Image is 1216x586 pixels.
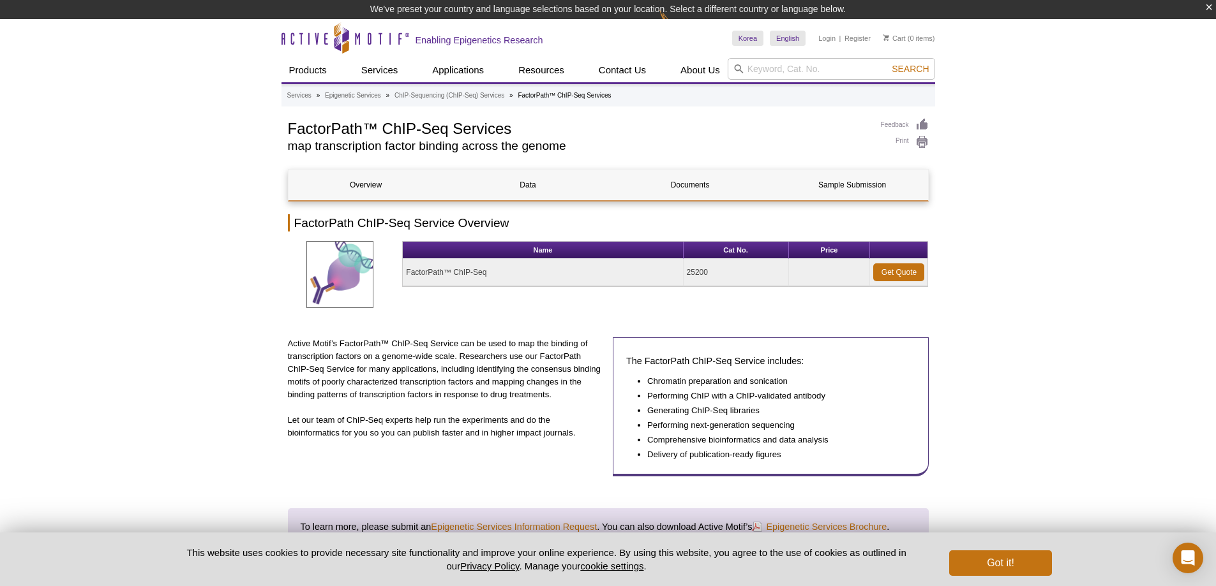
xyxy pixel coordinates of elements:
[288,214,929,231] h2: FactorPath ChIP-Seq Service Overview
[317,92,320,99] li: »
[416,34,543,46] h2: Enabling Epigenetics Research
[613,170,768,200] a: Documents
[647,419,903,432] li: Performing next-generation sequencing
[281,58,334,82] a: Products
[775,170,930,200] a: Sample Submission
[354,58,406,82] a: Services
[883,34,906,43] a: Cart
[881,118,929,132] a: Feedback
[881,135,929,149] a: Print
[460,560,519,571] a: Privacy Policy
[888,63,933,75] button: Search
[394,90,504,101] a: ChIP-Sequencing (ChIP-Seq) Services
[818,34,836,43] a: Login
[728,58,935,80] input: Keyword, Cat. No.
[883,31,935,46] li: (0 items)
[509,92,513,99] li: »
[518,92,611,99] li: FactorPath™ ChIP-Seq Services
[301,521,916,532] h4: To learn more, please submit an . You can also download Active Motif’s .
[839,31,841,46] li: |
[287,90,312,101] a: Services
[289,170,444,200] a: Overview
[580,560,643,571] button: cookie settings
[403,242,683,259] th: Name
[873,263,924,281] a: Get Quote
[684,259,789,286] td: 25200
[752,520,887,534] a: Epigenetic Services Brochure
[626,353,915,369] h3: The FactorPath ChIP-Seq Service includes:
[659,10,693,40] img: Change Here
[386,92,390,99] li: »
[844,34,871,43] a: Register
[511,58,572,82] a: Resources
[403,259,683,286] td: FactorPath™ ChIP-Seq
[288,118,868,137] h1: FactorPath™ ChIP-Seq Services
[892,64,929,74] span: Search
[647,390,903,402] li: Performing ChIP with a ChIP-validated antibody
[673,58,728,82] a: About Us
[288,414,604,439] p: Let our team of ChIP-Seq experts help run the experiments and do the bioinformatics for you so yo...
[288,337,604,401] p: Active Motif’s FactorPath™ ChIP-Seq Service can be used to map the binding of transcription facto...
[684,242,789,259] th: Cat No.
[288,140,868,152] h2: map transcription factor binding across the genome
[424,58,492,82] a: Applications
[789,242,871,259] th: Price
[647,375,903,388] li: Chromatin preparation and sonication
[165,546,929,573] p: This website uses cookies to provide necessary site functionality and improve your online experie...
[591,58,654,82] a: Contact Us
[883,34,889,41] img: Your Cart
[306,241,373,308] img: Transcription Factors
[770,31,806,46] a: English
[949,550,1051,576] button: Got it!
[647,404,903,417] li: Generating ChIP-Seq libraries
[325,90,381,101] a: Epigenetic Services
[1173,543,1203,573] div: Open Intercom Messenger
[647,434,903,446] li: Comprehensive bioinformatics and data analysis
[451,170,606,200] a: Data
[732,31,763,46] a: Korea
[647,448,903,461] li: Delivery of publication-ready figures
[431,521,597,532] a: Epigenetic Services Information Request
